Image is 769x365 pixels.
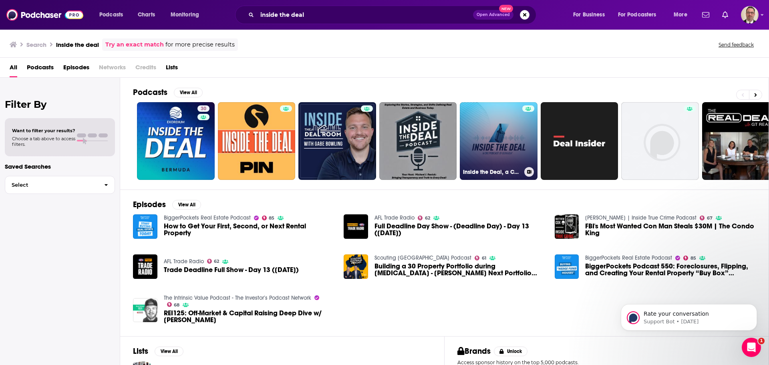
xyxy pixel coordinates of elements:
[457,346,491,356] h2: Brands
[133,254,157,279] img: Trade Deadline Full Show - Day 13 (18/10/23)
[555,254,579,279] a: BiggerPockets Podcast 550: Foreclosures, Flipping, and Creating Your Rental Property “Buy Box” w/...
[719,8,731,22] a: Show notifications dropdown
[463,169,521,175] h3: Inside the Deal, a CRE Podcast by Berkadia®
[133,214,157,239] img: How to Get Your First, Second, or Next Rental Property
[262,216,275,220] a: 85
[174,88,203,97] button: View All
[5,99,115,110] h2: Filter By
[135,61,156,77] span: Credits
[174,303,179,307] span: 68
[133,87,203,97] a: PodcastsView All
[133,298,157,323] img: REI125: Off-Market & Capital Raising Deep Dive w/ Axel Ragnarsson
[133,346,183,356] a: ListsView All
[56,41,99,48] h3: inside the deal
[165,8,209,21] button: open menu
[164,214,251,221] a: BiggerPockets Real Estate Podcast
[374,223,545,236] span: Full Deadline Day Show - (Deadline Day) - Day 13 ([DATE])
[699,8,713,22] a: Show notifications dropdown
[133,8,160,21] a: Charts
[482,256,486,260] span: 61
[133,200,166,210] h2: Episodes
[716,41,756,48] button: Send feedback
[5,176,115,194] button: Select
[133,346,148,356] h2: Lists
[460,102,537,180] a: Inside the Deal, a CRE Podcast by Berkadia®
[99,61,126,77] span: Networks
[418,216,430,220] a: 62
[12,128,75,133] span: Want to filter your results?
[94,8,133,21] button: open menu
[690,256,696,260] span: 85
[164,294,311,301] a: The Intrinsic Value Podcast - The Investor’s Podcast Network
[99,9,123,20] span: Podcasts
[555,214,579,239] img: FBI's Most Wanted Con Man Steals $30M | The Condo King
[164,310,334,323] a: REI125: Off-Market & Capital Raising Deep Dive w/ Axel Ragnarsson
[10,61,17,77] a: All
[374,214,415,221] a: AFL Trade Radio
[499,5,513,12] span: New
[585,263,756,276] a: BiggerPockets Podcast 550: Foreclosures, Flipping, and Creating Your Rental Property “Buy Box” w/...
[164,258,204,265] a: AFL Trade Radio
[137,102,215,180] a: 30
[618,9,656,20] span: For Podcasters
[5,182,98,188] span: Select
[573,9,605,20] span: For Business
[741,6,759,24] button: Show profile menu
[207,259,219,264] a: 62
[585,254,672,261] a: BiggerPockets Real Estate Podcast
[164,266,299,273] a: Trade Deadline Full Show - Day 13 (18/10/23)
[133,200,201,210] a: EpisodesView All
[243,6,544,24] div: Search podcasts, credits, & more...
[494,347,528,356] button: Unlock
[700,216,713,220] a: 67
[138,9,155,20] span: Charts
[585,223,756,236] a: FBI's Most Wanted Con Man Steals $30M | The Condo King
[155,347,183,356] button: View All
[742,338,761,357] iframe: Intercom live chat
[27,61,54,77] a: Podcasts
[12,136,75,147] span: Choose a tab above to access filters.
[374,263,545,276] span: Building a 30 Property Portfolio during [MEDICAL_DATA] - [PERSON_NAME] Next Portfolio Instalment
[609,287,769,343] iframe: Intercom notifications message
[374,223,545,236] a: Full Deadline Day Show - (Deadline Day) - Day 13 (12/10/22)
[425,216,430,220] span: 62
[172,200,201,210] button: View All
[741,6,759,24] img: User Profile
[63,61,89,77] a: Episodes
[475,256,486,260] a: 61
[164,223,334,236] a: How to Get Your First, Second, or Next Rental Property
[6,7,83,22] img: Podchaser - Follow, Share and Rate Podcasts
[585,214,697,221] a: Matthew Cox | Inside True Crime Podcast
[613,8,668,21] button: open menu
[344,254,368,279] img: Building a 30 Property Portfolio during COVID - Sam Gordon’s Next Portfolio Instalment
[164,310,334,323] span: REI125: Off-Market & Capital Raising Deep Dive w/ [PERSON_NAME]
[344,214,368,239] img: Full Deadline Day Show - (Deadline Day) - Day 13 (12/10/22)
[197,105,209,112] a: 30
[269,216,274,220] span: 85
[167,302,180,307] a: 68
[568,8,615,21] button: open menu
[166,61,178,77] a: Lists
[257,8,473,21] input: Search podcasts, credits, & more...
[477,13,510,17] span: Open Advanced
[374,263,545,276] a: Building a 30 Property Portfolio during COVID - Sam Gordon’s Next Portfolio Instalment
[201,105,206,113] span: 30
[214,260,219,263] span: 62
[5,163,115,170] p: Saved Searches
[374,254,471,261] a: Scouting Australia Podcast
[171,9,199,20] span: Monitoring
[741,6,759,24] span: Logged in as PercPodcast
